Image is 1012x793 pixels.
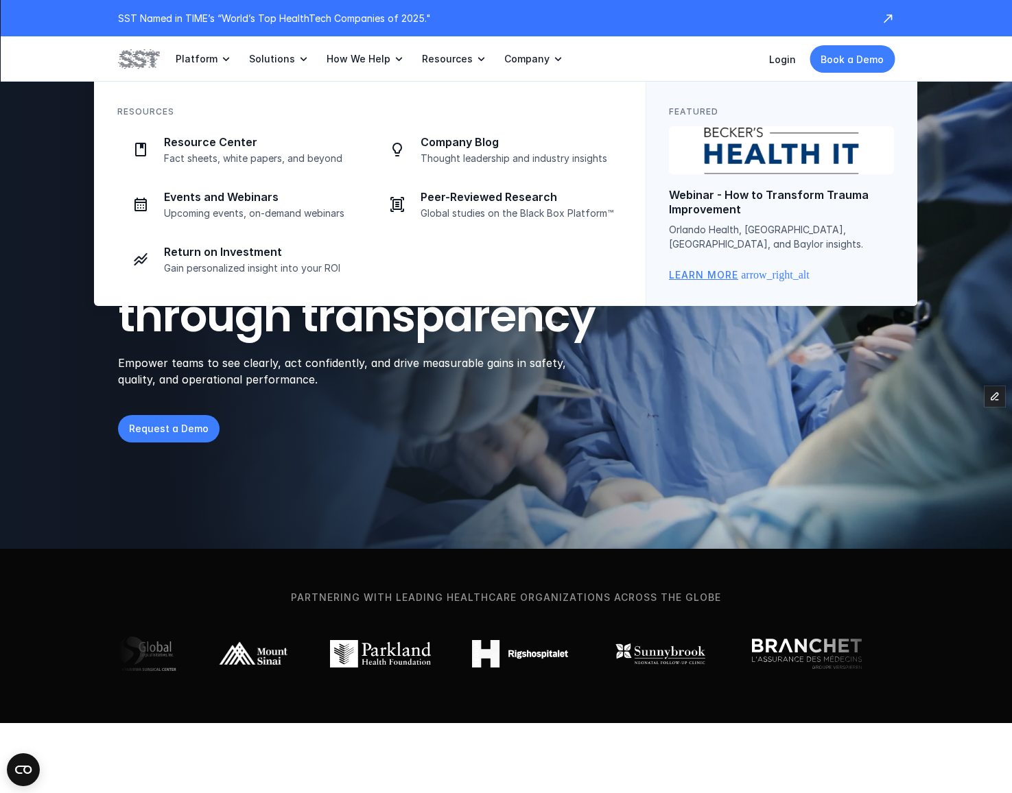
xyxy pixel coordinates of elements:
button: Edit Framer Content [985,386,1005,407]
p: Return on Investment [164,245,357,259]
p: Peer-Reviewed Research [421,190,614,204]
a: Lightbulb iconCompany BlogThought leadership and industry insights [374,126,622,173]
img: Calendar icon [132,196,149,213]
a: Becker's logoWebinar - How to Transform Trauma ImprovementOrlando Health, [GEOGRAPHIC_DATA], [GEO... [669,126,894,283]
button: Open CMP widget [7,753,40,786]
p: Resources [117,105,174,118]
p: Company Blog [421,135,614,150]
p: Thought leadership and industry insights [421,152,614,165]
img: Lightbulb icon [389,141,405,158]
a: Request a Demo [118,415,220,442]
p: Events and Webinars [164,190,357,204]
p: Empower teams to see clearly, act confidently, and drive measurable gains in safety, quality, and... [118,355,584,388]
p: Solutions [249,53,295,65]
img: Paper icon [132,141,149,158]
img: Becker's logo [669,126,894,174]
img: Journal icon [389,196,405,213]
a: Investment iconReturn on InvestmentGain personalized insight into your ROI [117,236,366,283]
p: Partnering with leading healthcare organizations across the globe [23,590,989,605]
a: Calendar iconEvents and WebinarsUpcoming events, on-demand webinars [117,181,366,228]
p: Upcoming events, on-demand webinars [164,207,357,220]
img: Sunnybrook logo [607,640,709,667]
img: SST logo [118,47,159,71]
p: Company [504,53,550,65]
p: Webinar - How to Transform Trauma Improvement [669,188,894,217]
img: Mount Sinai logo [215,640,287,667]
p: Gain personalized insight into your ROI [164,262,357,274]
a: Journal iconPeer-Reviewed ResearchGlobal studies on the Black Box Platform™ [374,181,622,228]
img: Rigshospitalet logo [470,640,566,667]
p: Featured [669,105,718,118]
p: Request a Demo [129,421,209,436]
p: Resource Center [164,135,357,150]
p: Book a Demo [821,52,884,67]
p: Global studies on the Black Box Platform™ [421,207,614,220]
img: Parkland logo [328,640,429,667]
p: Fact sheets, white papers, and beyond [164,152,357,165]
a: Paper iconResource CenterFact sheets, white papers, and beyond [117,126,366,173]
p: Learn More [669,268,738,283]
a: Login [769,54,796,65]
p: SST Named in TIME’s “World’s Top HealthTech Companies of 2025." [118,11,867,25]
span: arrow_right_alt [742,270,753,281]
img: Investment icon [132,251,149,268]
a: Platform [176,36,233,82]
p: How We Help [327,53,390,65]
p: Orlando Health, [GEOGRAPHIC_DATA], [GEOGRAPHIC_DATA], and Baylor insights. [669,222,894,251]
h1: The black box technology to transform care through transparency [118,147,661,341]
a: Book a Demo [810,45,895,73]
p: Platform [176,53,217,65]
p: Resources [422,53,473,65]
